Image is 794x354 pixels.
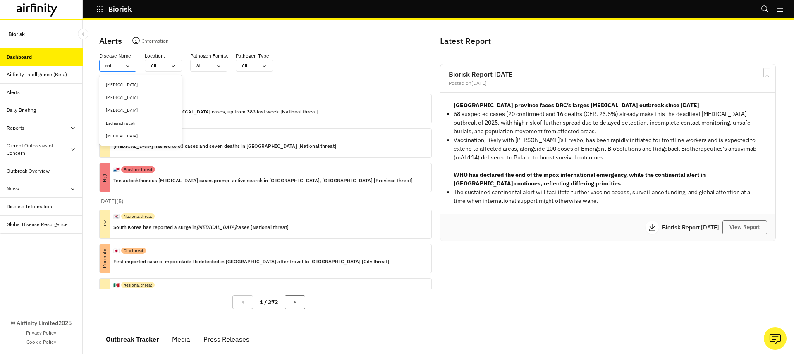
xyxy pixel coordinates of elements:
[99,197,124,206] p: [DATE] ( 5 )
[113,107,318,116] p: France reports 484 local [MEDICAL_DATA] cases, up from 383 last week [National threat]
[722,220,767,234] button: View Report
[113,282,120,289] p: 🇲🇽
[7,167,50,175] div: Outbreak Overview
[124,282,152,288] p: Regional threat
[7,185,19,193] div: News
[7,106,36,114] div: Daily Briefing
[449,81,767,86] div: Posted on [DATE]
[172,333,190,345] div: Media
[78,29,88,39] button: Close Sidebar
[7,221,68,228] div: Global Disease Resurgence
[91,172,119,183] p: High
[454,110,762,136] p: 68 suspected cases (20 confirmed) and 16 deaths (CFR: 23.5%) already make this the deadliest [MED...
[762,67,772,78] svg: Bookmark Report
[7,89,20,96] div: Alerts
[142,36,169,48] p: Information
[113,213,120,220] p: 🇰🇷
[113,223,289,232] p: South Korea has reported a surge in cases [National threat]
[440,35,774,47] p: Latest Report
[99,35,122,47] p: Alerts
[113,142,336,151] p: [MEDICAL_DATA] has led to 83 cases and seven deaths in [GEOGRAPHIC_DATA] [National threat]
[124,213,152,219] p: National threat
[7,53,32,61] div: Dashboard
[7,71,67,78] div: Airfinity Intelligence (Beta)
[190,52,229,60] p: Pathogen Family :
[449,71,767,77] h2: Biorisk Report [DATE]
[124,248,143,254] p: City threat
[26,329,56,337] a: Privacy Policy
[108,5,132,13] p: Biorisk
[196,224,236,230] i: [MEDICAL_DATA]
[106,133,175,139] div: [MEDICAL_DATA]
[113,176,413,185] p: Ten autochthonous [MEDICAL_DATA] cases prompt active search in [GEOGRAPHIC_DATA], [GEOGRAPHIC_DAT...
[106,120,175,126] div: Escherichia coli
[236,52,271,60] p: Pathogen Type :
[7,203,52,210] div: Disease Information
[454,101,699,109] strong: [GEOGRAPHIC_DATA] province faces DRC’s larges [MEDICAL_DATA] outbreak since [DATE]
[91,288,119,298] p: Low
[106,107,175,113] div: [MEDICAL_DATA]
[285,295,305,309] button: Next Page
[454,171,706,187] strong: WHO has declared the end of the mpox international emergency, while the continental alert in [GEO...
[26,338,56,346] a: Cookie Policy
[232,295,253,309] button: Previous Page
[764,327,787,350] button: Ask our analysts
[7,124,24,132] div: Reports
[8,26,25,42] p: Biorisk
[113,166,120,173] p: 🇵🇦
[145,52,165,60] p: Location :
[7,142,69,157] div: Current Outbreaks of Concern
[454,188,762,205] p: The sustained continental alert will facilitate further vaccine access, surveillance funding, and...
[99,52,133,60] p: Disease Name :
[106,333,159,345] div: Outbreak Tracker
[106,82,175,88] div: [MEDICAL_DATA]
[454,136,762,162] p: Vaccination, likely with [PERSON_NAME]’s Ervebo, has been rapidly initiated for frontline workers...
[106,94,175,101] div: [MEDICAL_DATA]
[91,253,119,264] p: Moderate
[91,219,119,229] p: Low
[662,224,722,230] p: Biorisk Report [DATE]
[11,319,72,328] p: © Airfinity Limited 2025
[260,298,278,307] p: 1 / 272
[761,2,769,16] button: Search
[113,247,120,255] p: 🇯🇵
[124,166,153,173] p: Province threat
[203,333,249,345] div: Press Releases
[96,2,132,16] button: Biorisk
[113,257,389,266] p: First imported case of mpox clade Ib detected in [GEOGRAPHIC_DATA] after travel to [GEOGRAPHIC_DA...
